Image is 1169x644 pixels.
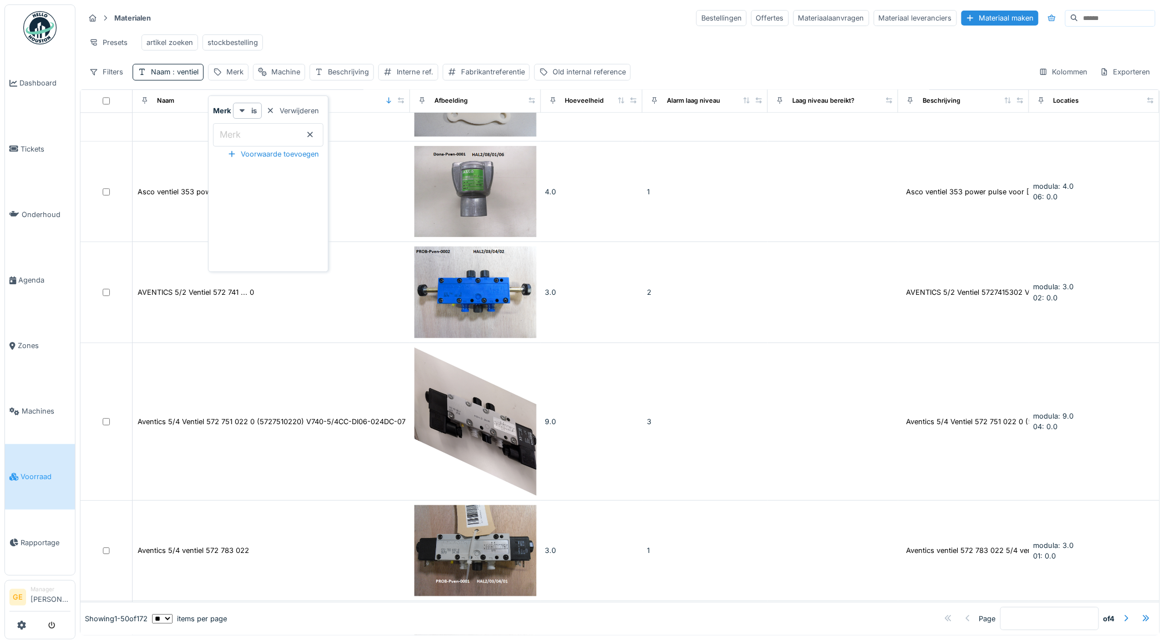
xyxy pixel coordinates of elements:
div: Aventics ventiel 572 783 022 5/4 ventiel voo... [906,545,1063,556]
div: Materiaalaanvragen [793,10,869,26]
span: modula: 4.0 [1034,182,1074,190]
div: 3.0 [545,545,639,556]
strong: is [251,105,257,116]
div: Materiaal leveranciers [874,10,957,26]
span: 01: 0.0 [1034,552,1056,560]
li: [PERSON_NAME] [31,585,70,609]
div: Aventics 5/4 ventiel 572 783 022 [138,545,249,556]
strong: Materialen [110,13,155,23]
div: Beschrijving [328,67,369,77]
div: 3.0 [545,287,639,298]
span: Rapportage [21,537,70,548]
span: : ventiel [170,68,199,76]
img: Badge_color-CXgf-gQk.svg [23,11,57,44]
div: Fabrikantreferentie [461,67,525,77]
span: 06: 0.0 [1034,193,1058,201]
div: AVENTICS 5/2 Ventiel 572 741 ... 0 [138,287,254,298]
div: stockbestelling [208,37,258,48]
div: artikel zoeken [146,37,193,48]
div: 1 [647,187,763,197]
span: modula: 3.0 [1034,541,1074,550]
span: Tickets [21,144,70,154]
span: 04: 0.0 [1034,422,1058,431]
strong: Merk [213,105,231,116]
div: Presets [84,34,133,51]
div: Beschrijving [923,96,960,105]
img: Aventics 5/4 Ventiel 572 751 022 0 (5727510220) V740-5/4CC-DI06-024DC-07 [414,348,536,496]
div: Hoeveelheid [565,96,604,105]
div: Offertes [751,10,789,26]
div: 4.0 [545,187,639,197]
div: Bestellingen [696,10,747,26]
div: Alarm laag niveau [667,96,720,105]
strong: of 4 [1104,613,1115,624]
div: Aventics 5/4 Ventiel 572 751 022 0 (5727510220)... [906,416,1079,427]
div: Filters [84,64,128,80]
div: Showing 1 - 50 of 172 [85,613,148,624]
div: AVENTICS 5/2 Ventiel 5727415302 Valve 572 741 ... [906,287,1079,298]
div: Materiaal maken [961,11,1039,26]
span: Zones [18,340,70,351]
div: Afbeelding [434,96,468,105]
li: GE [9,589,26,606]
div: Asco ventiel 353 power pulse [138,187,238,197]
label: Merk [217,128,243,141]
div: Verwijderen [262,103,323,118]
div: Naam [157,96,174,105]
span: Machines [22,406,70,416]
div: Laag niveau bereikt? [792,96,854,105]
div: Voorwaarde toevoegen [223,147,323,162]
div: Merk [226,67,244,77]
div: 2 [647,287,763,298]
div: Asco ventiel 353 power pulse voor [PERSON_NAME] fi... [906,187,1099,197]
span: Onderhoud [22,209,70,220]
div: Exporteren [1095,64,1156,80]
div: Page [979,613,996,624]
span: Dashboard [19,78,70,88]
span: modula: 3.0 [1034,283,1074,291]
div: Interne ref. [397,67,433,77]
div: Naam [151,67,199,77]
span: Voorraad [21,471,70,482]
span: 02: 0.0 [1034,294,1058,302]
span: Agenda [18,275,70,285]
div: Aventics 5/4 Ventiel 572 751 022 0 (5727510220) V740-5/4CC-DI06-024DC-07 [138,416,406,427]
img: Asco ventiel 353 power pulse [414,146,536,237]
div: 3 [647,416,763,427]
div: items per page [152,613,227,624]
div: Old internal reference [553,67,626,77]
div: 9.0 [545,416,639,427]
div: Manager [31,585,70,593]
div: Machine [271,67,300,77]
div: Locaties [1054,96,1079,105]
img: AVENTICS 5/2 Ventiel 572 741 ... 0 [414,246,536,338]
div: 1 [647,545,763,556]
span: modula: 9.0 [1034,412,1074,420]
div: Kolommen [1034,64,1093,80]
img: Aventics 5/4 ventiel 572 783 022 [414,505,536,596]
